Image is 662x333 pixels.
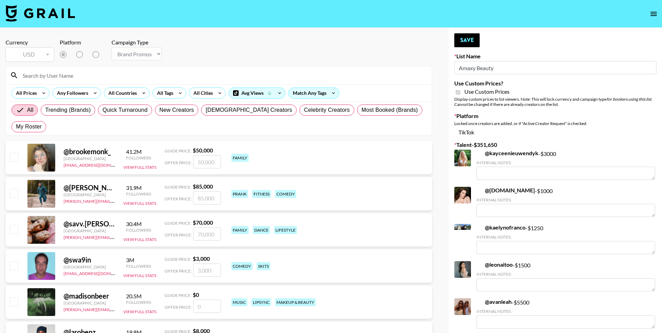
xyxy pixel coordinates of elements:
[98,49,109,60] img: Instagram
[237,262,258,270] div: comedy
[477,164,655,169] div: Internal Notes:
[64,306,166,312] a: [PERSON_NAME][EMAIL_ADDRESS][DOMAIN_NAME]
[477,228,655,258] div: - $ 1250
[64,269,133,276] a: [EMAIL_ADDRESS][DOMAIN_NAME]
[123,309,156,314] button: View Full Stats
[171,160,198,165] span: Offer Price:
[137,293,162,300] div: 20.5M
[64,219,115,228] div: @ savv.[PERSON_NAME]
[18,70,428,81] input: Search by User Name
[454,33,480,47] button: Save
[123,185,134,196] img: TikTok
[259,226,276,234] div: dance
[464,88,510,95] span: Use Custom Prices
[171,184,197,190] span: Guide Price:
[64,228,115,233] div: [GEOGRAPHIC_DATA]
[137,155,162,160] div: Followers
[171,257,197,262] span: Guide Price:
[123,149,134,160] img: TikTok
[137,227,162,233] div: Followers
[454,113,656,119] label: Platform
[229,88,285,98] div: Avg Views
[289,88,339,98] div: Match Any Tags
[199,147,219,153] strong: $ 50,000
[477,201,655,207] div: Internal Notes:
[199,300,227,313] input: 0
[199,291,205,298] strong: $ 0
[145,39,195,46] div: Campaign Type
[64,292,115,300] div: @ madisonbeer
[123,201,156,206] button: View Full Stats
[171,232,198,238] span: Offer Price:
[362,106,418,114] span: Most Booked (Brands)
[477,266,482,272] img: TikTok
[477,276,655,281] div: Internal Notes:
[477,155,482,160] img: TikTok
[454,53,656,60] label: List Name
[64,161,133,168] a: [EMAIL_ADDRESS][DOMAIN_NAME]
[123,165,156,170] button: View Full Stats
[477,239,655,244] div: Internal Notes:
[189,88,214,98] div: All Cities
[137,184,162,191] div: 31.9M
[199,255,216,262] strong: $ 3,000
[64,300,115,306] div: [GEOGRAPHIC_DATA]
[477,154,538,161] a: @kayceenieuwendyk
[237,154,255,162] div: family
[12,88,38,98] div: All Prices
[137,300,162,305] div: Followers
[137,220,162,227] div: 30.4M
[647,7,661,21] button: open drawer
[123,293,134,304] img: TikTok
[171,196,198,201] span: Offer Price:
[199,191,227,205] input: 85,000
[64,256,115,264] div: @ swa9in
[53,88,90,98] div: Any Followers
[64,192,115,197] div: [GEOGRAPHIC_DATA]
[199,264,227,277] input: 3,000
[199,183,219,190] strong: $ 85,000
[477,313,655,318] div: Internal Notes:
[27,106,33,114] span: All
[7,49,53,61] div: USD
[304,106,350,114] span: Celebrity Creators
[159,106,194,114] span: New Creators
[137,264,162,269] div: Followers
[64,183,115,192] div: @ [PERSON_NAME].[PERSON_NAME]
[64,156,115,161] div: [GEOGRAPHIC_DATA]
[281,190,302,198] div: comedy
[199,227,227,241] input: 70,000
[64,197,166,204] a: [PERSON_NAME][EMAIL_ADDRESS][DOMAIN_NAME]
[454,145,656,152] label: Talent - $ 351,650
[171,148,197,153] span: Guide Price:
[104,88,138,98] div: All Countries
[477,154,655,184] div: - $ 3000
[237,226,255,234] div: family
[454,129,656,140] div: TikTok
[137,257,162,264] div: 3M
[477,191,655,221] div: - $ 1000
[123,237,156,242] button: View Full Stats
[16,123,42,131] span: My Roster
[199,219,219,226] strong: $ 70,000
[280,226,303,234] div: lifestyle
[64,233,166,240] a: [PERSON_NAME][EMAIL_ADDRESS][DOMAIN_NAME]
[64,147,115,156] div: @ brookemonk_
[258,190,277,198] div: fitness
[199,155,227,168] input: 50,000
[606,97,651,102] em: for bookers using this list
[102,106,148,114] span: Quick Turnaround
[45,106,91,114] span: Trending (Brands)
[123,221,134,232] img: TikTok
[6,46,54,63] div: Currency is locked to USD
[64,264,115,269] div: [GEOGRAPHIC_DATA]
[171,220,197,226] span: Guide Price:
[137,148,162,155] div: 41.2M
[60,39,142,46] div: Platform
[454,121,656,126] div: Locked once creators are added, or if "Active Creator Request" is checked.
[237,298,253,306] div: music
[477,302,512,309] a: @avanleah
[281,298,322,306] div: makeup & beauty
[477,229,482,234] img: TikTok
[71,49,82,60] img: TikTok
